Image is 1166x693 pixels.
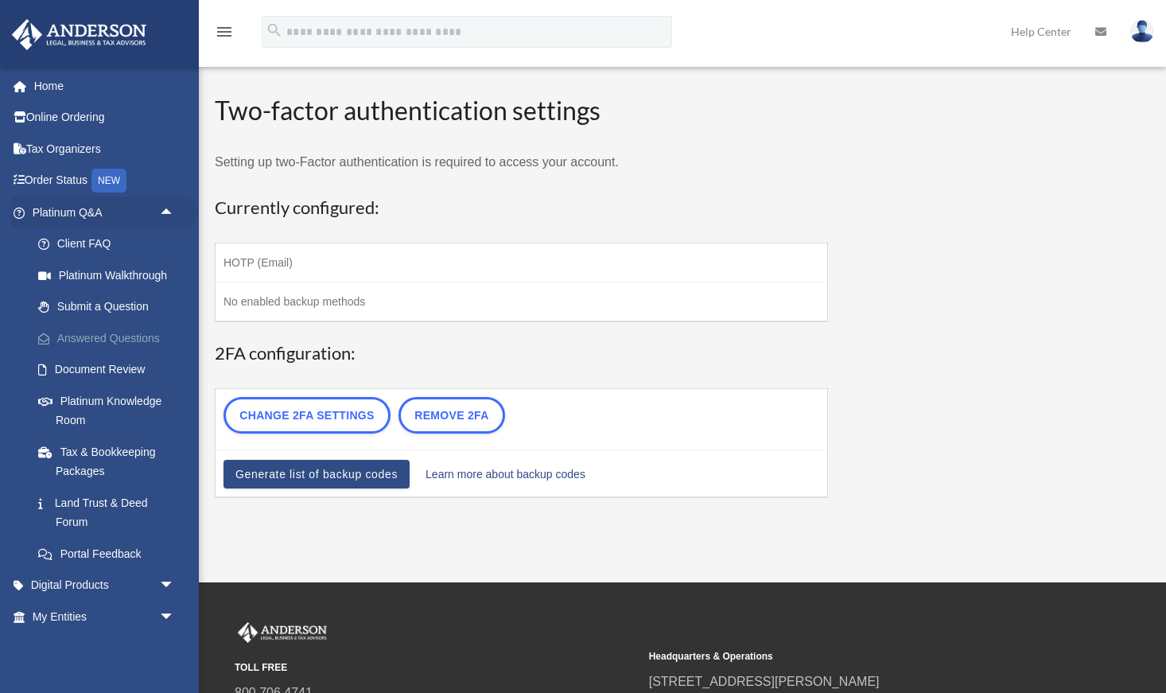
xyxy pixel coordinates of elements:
a: Change 2FA settings [223,397,391,434]
img: Anderson Advisors Platinum Portal [235,622,330,643]
a: Portal Feedback [22,538,199,570]
a: Document Review [22,354,199,386]
a: Platinum Knowledge Room [22,385,199,436]
a: Platinum Q&Aarrow_drop_up [11,197,199,228]
a: Client FAQ [22,228,199,260]
a: menu [215,28,234,41]
span: arrow_drop_down [159,570,191,602]
td: HOTP (Email) [216,243,828,282]
small: Headquarters & Operations [649,648,1052,665]
a: Home [11,70,199,102]
a: Digital Productsarrow_drop_down [11,570,199,602]
a: Platinum Walkthrough [22,259,199,291]
a: Generate list of backup codes [223,460,410,489]
h3: Currently configured: [215,196,828,220]
img: Anderson Advisors Platinum Portal [7,19,151,50]
p: Setting up two-Factor authentication is required to access your account. [215,151,828,173]
a: Tax Organizers [11,133,199,165]
small: TOLL FREE [235,660,638,676]
a: My Entitiesarrow_drop_down [11,601,199,633]
i: menu [215,22,234,41]
a: Answered Questions [22,322,199,354]
span: arrow_drop_down [159,633,191,665]
span: arrow_drop_up [159,197,191,229]
div: NEW [91,169,126,193]
h3: 2FA configuration: [215,341,828,366]
a: Land Trust & Deed Forum [22,487,199,538]
h2: Two-factor authentication settings [215,93,828,129]
i: search [266,21,283,39]
a: Remove 2FA [398,397,505,434]
a: Order StatusNEW [11,165,199,197]
span: arrow_drop_down [159,601,191,633]
a: [STREET_ADDRESS][PERSON_NAME] [649,675,880,688]
a: Learn more about backup codes [426,463,585,485]
img: User Pic [1130,20,1154,43]
a: Submit a Question [22,291,199,323]
a: Tax & Bookkeeping Packages [22,436,199,487]
a: My [PERSON_NAME] Teamarrow_drop_down [11,633,199,664]
td: No enabled backup methods [216,282,828,321]
a: Online Ordering [11,102,199,134]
